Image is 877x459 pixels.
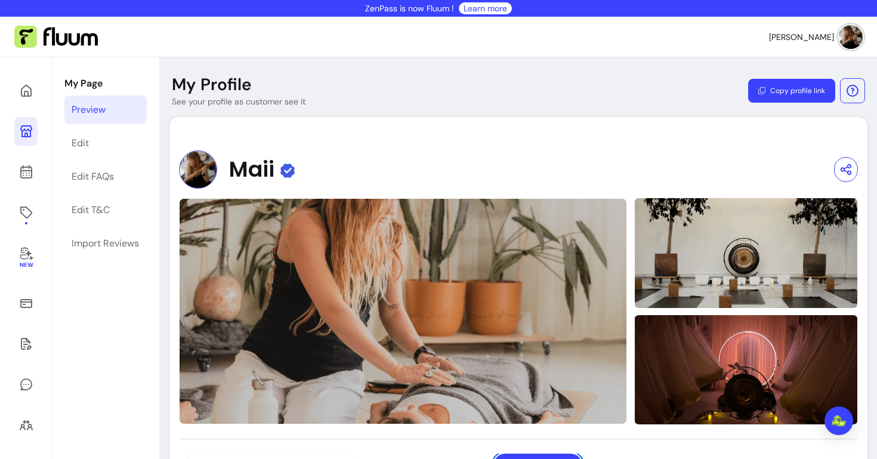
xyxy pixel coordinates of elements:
[72,236,139,251] div: Import Reviews
[634,313,858,426] img: image-2
[14,411,38,439] a: Clients
[14,239,38,277] a: New
[64,76,147,91] p: My Page
[14,198,38,227] a: Offerings
[64,162,147,191] a: Edit FAQs
[179,198,627,424] img: image-0
[172,74,252,96] p: My Profile
[72,170,114,184] div: Edit FAQs
[14,289,38,318] a: Sales
[64,129,147,158] a: Edit
[14,370,38,399] a: My Messages
[14,26,98,48] img: Fluum Logo
[769,25,863,49] button: avatar[PERSON_NAME]
[14,158,38,186] a: Calendar
[14,329,38,358] a: Waivers
[769,31,834,43] span: [PERSON_NAME]
[229,158,274,181] span: Maii
[172,96,305,107] p: See your profile as customer see it
[64,196,147,224] a: Edit T&C
[634,197,858,310] img: image-1
[179,150,217,189] img: Provider image
[824,406,853,435] div: Open Intercom Messenger
[72,103,106,117] div: Preview
[14,76,38,105] a: Home
[64,96,147,124] a: Preview
[365,2,454,14] p: ZenPass is now Fluum !
[72,136,89,150] div: Edit
[748,79,835,103] button: Copy profile link
[464,2,507,14] a: Learn more
[19,261,32,269] span: New
[64,229,147,258] a: Import Reviews
[839,25,863,49] img: avatar
[14,117,38,146] a: My Page
[72,203,110,217] div: Edit T&C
